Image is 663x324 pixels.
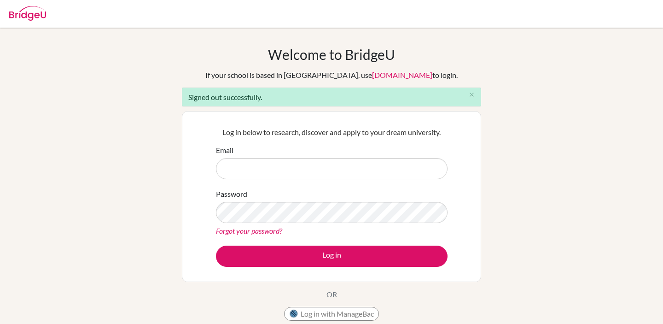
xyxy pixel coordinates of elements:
img: Bridge-U [9,6,46,21]
h1: Welcome to BridgeU [268,46,395,63]
div: Signed out successfully. [182,88,481,106]
p: Log in below to research, discover and apply to your dream university. [216,127,448,138]
button: Close [462,88,481,102]
label: Email [216,145,233,156]
i: close [468,91,475,98]
label: Password [216,189,247,200]
button: Log in [216,246,448,267]
a: Forgot your password? [216,226,282,235]
p: OR [326,289,337,300]
a: [DOMAIN_NAME] [372,71,432,79]
button: Log in with ManageBac [284,307,379,321]
div: If your school is based in [GEOGRAPHIC_DATA], use to login. [205,70,458,81]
